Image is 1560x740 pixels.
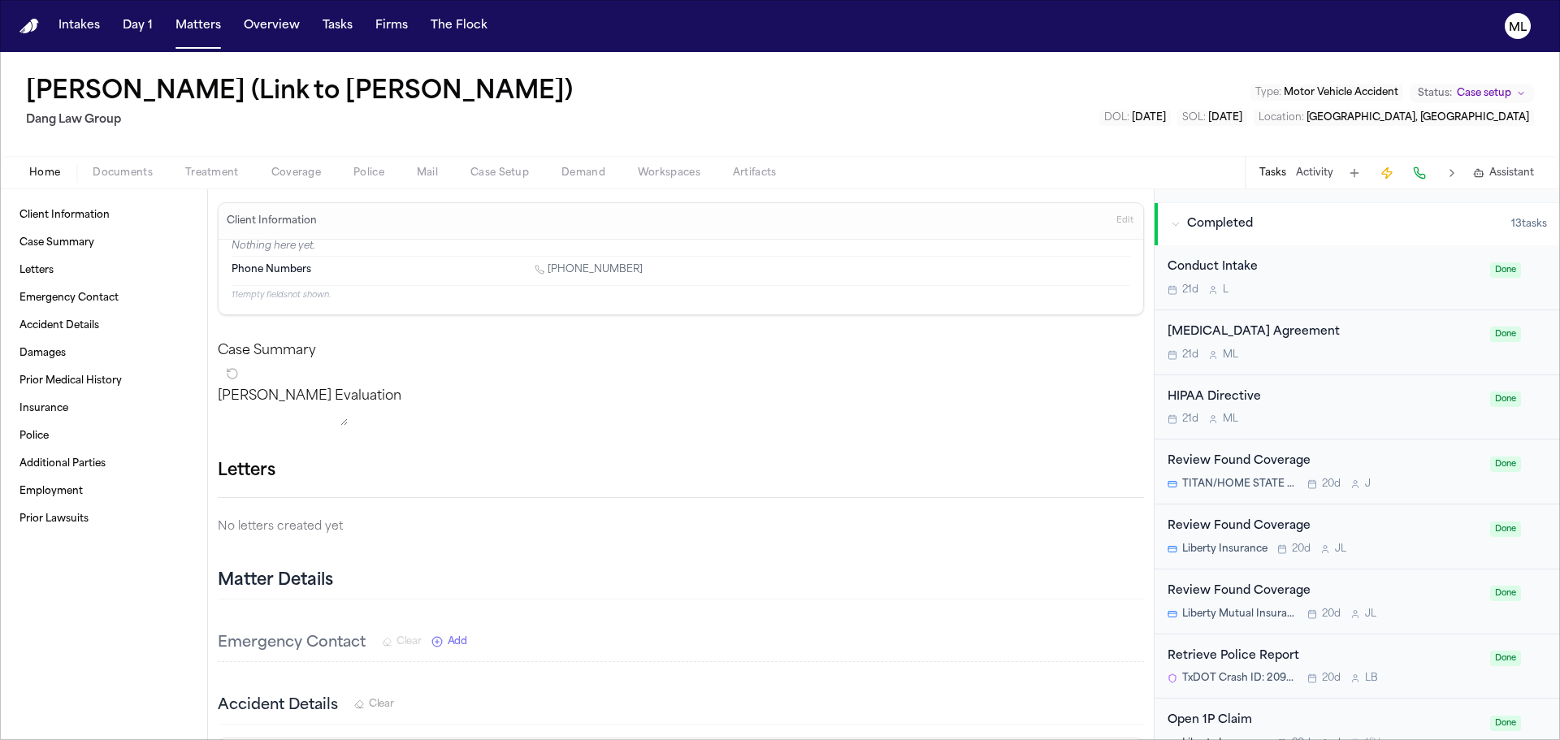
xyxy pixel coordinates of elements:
a: Prior Lawsuits [13,506,194,532]
span: SOL : [1182,113,1206,123]
h1: [PERSON_NAME] (Link to [PERSON_NAME]) [26,78,573,107]
div: HIPAA Directive [1168,388,1480,407]
button: Tasks [316,11,359,41]
span: Completed [1187,216,1253,232]
span: Liberty Mutual Insurance [1182,608,1298,621]
button: Assistant [1473,167,1534,180]
span: 13 task s [1511,218,1547,231]
span: Workspaces [638,167,700,180]
a: Home [19,19,39,34]
span: 20d [1322,478,1341,491]
div: Retrieve Police Report [1168,647,1480,666]
a: Case Summary [13,230,194,256]
span: Status: [1418,87,1452,100]
a: Letters [13,257,194,283]
span: Case setup [1457,87,1511,100]
a: Prior Medical History [13,368,194,394]
span: DOL : [1104,113,1129,123]
button: Edit Type: Motor Vehicle Accident [1250,84,1403,101]
span: Phone Numbers [232,263,311,276]
button: Day 1 [116,11,159,41]
span: 20d [1292,543,1311,556]
span: Done [1490,392,1521,407]
span: Coverage [271,167,321,180]
div: [MEDICAL_DATA] Agreement [1168,323,1480,342]
span: Edit [1116,215,1133,227]
span: [GEOGRAPHIC_DATA], [GEOGRAPHIC_DATA] [1306,113,1529,123]
h3: Emergency Contact [218,632,366,655]
span: 21d [1182,348,1198,361]
button: Edit Location: Manor, TX [1254,110,1534,126]
span: Home [29,167,60,180]
div: Review Found Coverage [1168,452,1480,471]
div: Open task: HIPAA Directive [1155,375,1560,440]
div: Open task: Retainer Agreement [1155,310,1560,375]
button: Overview [237,11,306,41]
button: Add Task [1343,162,1366,184]
span: Done [1490,651,1521,666]
span: TITAN/HOME STATE COUNTY MUTUAL INS. CO. [1182,478,1298,491]
span: Treatment [185,167,239,180]
img: Finch Logo [19,19,39,34]
h2: Dang Law Group [26,110,579,130]
a: Police [13,423,194,449]
span: Clear [369,698,394,711]
span: L [1223,283,1228,296]
span: Done [1490,586,1521,601]
span: Motor Vehicle Accident [1284,88,1398,97]
span: Done [1490,521,1521,537]
a: Insurance [13,396,194,422]
button: Intakes [52,11,106,41]
button: Create Immediate Task [1376,162,1398,184]
h3: Client Information [223,214,320,227]
button: Edit SOL: 2027-07-18 [1177,110,1247,126]
p: 11 empty fields not shown. [232,289,1130,301]
button: Firms [369,11,414,41]
a: Call 1 (512) 905-4702 [535,263,643,276]
span: 21d [1182,283,1198,296]
span: M L [1223,348,1238,361]
span: Artifacts [733,167,777,180]
div: Review Found Coverage [1168,582,1480,601]
span: 21d [1182,413,1198,426]
h1: Letters [218,458,275,484]
span: [DATE] [1132,113,1166,123]
a: Accident Details [13,313,194,339]
a: Employment [13,478,194,504]
button: Tasks [1259,167,1286,180]
button: Clear Accident Details [354,698,394,711]
span: M L [1223,413,1238,426]
span: Done [1490,327,1521,342]
button: Edit [1111,208,1138,234]
span: Police [353,167,384,180]
span: 20d [1322,608,1341,621]
a: Damages [13,340,194,366]
span: 20d [1322,672,1341,685]
span: [DATE] [1208,113,1242,123]
div: Open task: Review Found Coverage [1155,569,1560,634]
span: J L [1365,608,1376,621]
a: Additional Parties [13,451,194,477]
button: Edit DOL: 2025-07-11 [1099,110,1171,126]
button: Matters [169,11,227,41]
button: Edit matter name [26,78,573,107]
span: J L [1335,543,1346,556]
div: Open task: Conduct Intake [1155,245,1560,310]
button: Completed13tasks [1155,203,1560,245]
span: Case Setup [470,167,529,180]
span: Assistant [1489,167,1534,180]
span: Add [448,635,467,648]
span: Liberty Insurance [1182,543,1267,556]
div: Review Found Coverage [1168,517,1480,536]
div: Open task: Review Found Coverage [1155,504,1560,569]
div: Conduct Intake [1168,258,1480,277]
div: Open task: Review Found Coverage [1155,439,1560,504]
span: Clear [396,635,422,648]
div: Open 1P Claim [1168,712,1480,730]
span: Type : [1255,88,1281,97]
